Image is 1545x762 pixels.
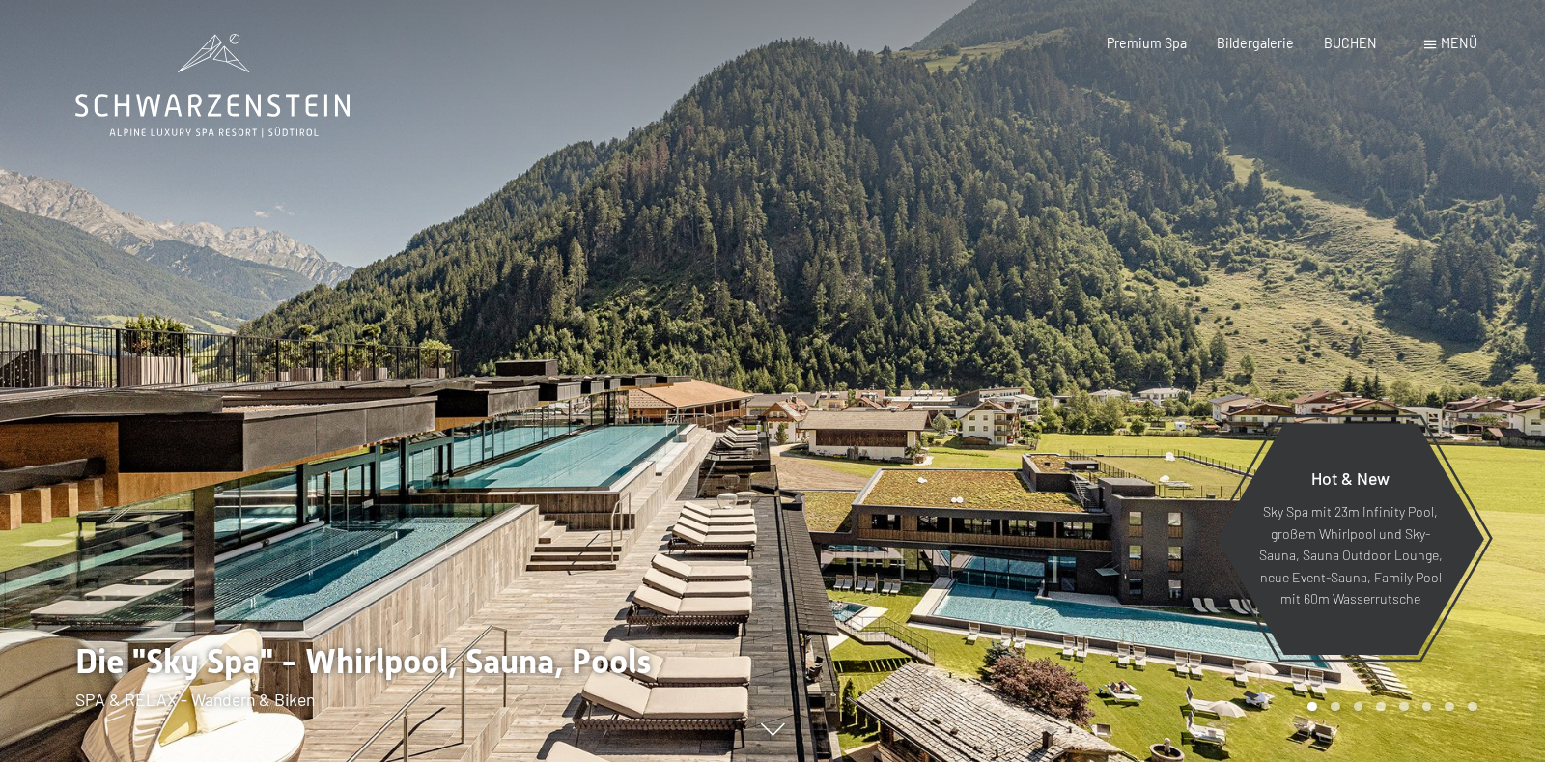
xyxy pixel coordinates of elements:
a: BUCHEN [1324,35,1377,51]
div: Carousel Page 7 [1445,702,1454,712]
div: Carousel Page 4 [1376,702,1386,712]
div: Carousel Page 6 [1422,702,1432,712]
p: Sky Spa mit 23m Infinity Pool, großem Whirlpool und Sky-Sauna, Sauna Outdoor Lounge, neue Event-S... [1258,501,1443,610]
div: Carousel Pagination [1301,702,1476,712]
a: Bildergalerie [1217,35,1294,51]
div: Carousel Page 5 [1399,702,1409,712]
div: Carousel Page 8 [1468,702,1477,712]
div: Carousel Page 2 [1331,702,1340,712]
span: Hot & New [1311,467,1390,489]
a: Premium Spa [1107,35,1187,51]
span: Menü [1441,35,1477,51]
div: Carousel Page 3 [1354,702,1363,712]
div: Carousel Page 1 (Current Slide) [1307,702,1317,712]
a: Hot & New Sky Spa mit 23m Infinity Pool, großem Whirlpool und Sky-Sauna, Sauna Outdoor Lounge, ne... [1216,422,1485,656]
